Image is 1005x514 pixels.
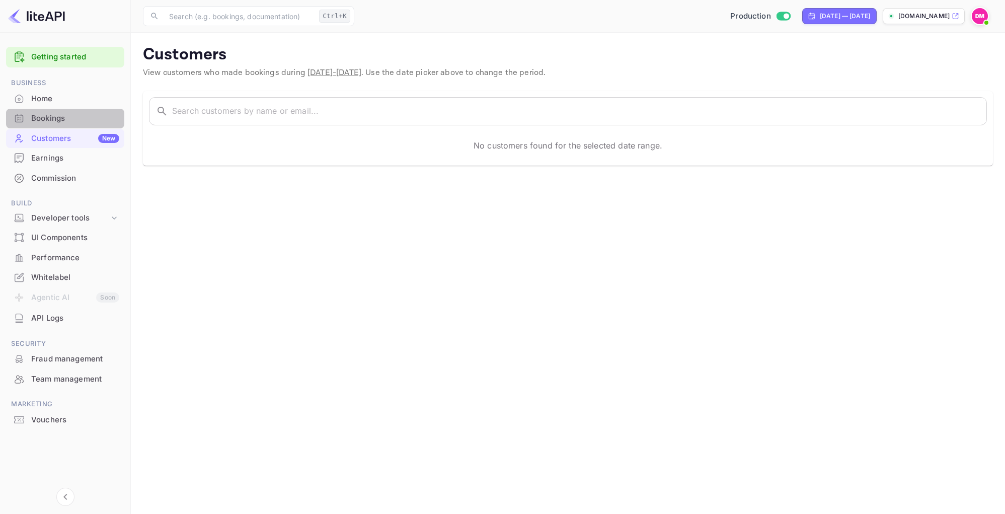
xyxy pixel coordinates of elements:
div: Bookings [6,109,124,128]
a: Home [6,89,124,108]
div: UI Components [31,232,119,244]
div: Home [6,89,124,109]
div: Vouchers [6,410,124,430]
div: New [98,134,119,143]
p: Customers [143,45,993,65]
a: Whitelabel [6,268,124,286]
div: Ctrl+K [319,10,350,23]
a: Bookings [6,109,124,127]
span: Security [6,338,124,349]
div: CustomersNew [6,129,124,149]
div: Team management [31,374,119,385]
div: Earnings [31,153,119,164]
span: View customers who made bookings during . Use the date picker above to change the period. [143,67,546,78]
div: Fraud management [6,349,124,369]
a: Performance [6,248,124,267]
div: Performance [6,248,124,268]
div: Developer tools [31,212,109,224]
div: Fraud management [31,353,119,365]
input: Search customers by name or email... [172,97,987,125]
a: API Logs [6,309,124,327]
div: Team management [6,370,124,389]
div: API Logs [6,309,124,328]
a: Earnings [6,149,124,167]
span: Build [6,198,124,209]
p: [DOMAIN_NAME] [898,12,950,21]
img: LiteAPI logo [8,8,65,24]
a: UI Components [6,228,124,247]
div: Switch to Sandbox mode [726,11,794,22]
a: Team management [6,370,124,388]
p: No customers found for the selected date range. [474,139,662,152]
div: Performance [31,252,119,264]
div: Getting started [6,47,124,67]
div: Whitelabel [6,268,124,287]
div: API Logs [31,313,119,324]
div: Click to change the date range period [802,8,877,24]
a: Commission [6,169,124,187]
div: Customers [31,133,119,144]
div: Developer tools [6,209,124,227]
div: Home [31,93,119,105]
div: Whitelabel [31,272,119,283]
span: Production [730,11,771,22]
div: Commission [31,173,119,184]
a: Vouchers [6,410,124,429]
span: [DATE] - [DATE] [307,67,361,78]
div: UI Components [6,228,124,248]
a: CustomersNew [6,129,124,148]
img: Dylan McLean [972,8,988,24]
div: [DATE] — [DATE] [820,12,870,21]
span: Business [6,78,124,89]
a: Fraud management [6,349,124,368]
input: Search (e.g. bookings, documentation) [163,6,315,26]
a: Getting started [31,51,119,63]
div: Vouchers [31,414,119,426]
div: Commission [6,169,124,188]
div: Bookings [31,113,119,124]
span: Marketing [6,399,124,410]
div: Earnings [6,149,124,168]
button: Collapse navigation [56,488,74,506]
